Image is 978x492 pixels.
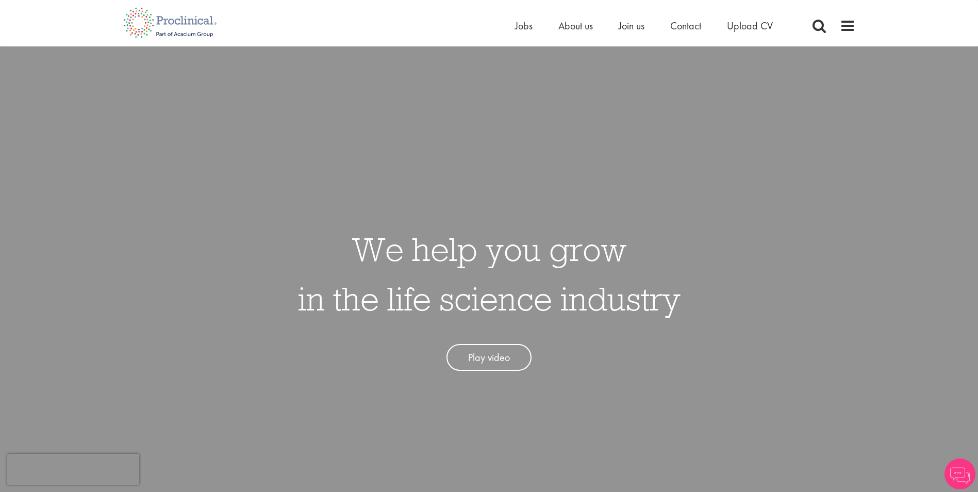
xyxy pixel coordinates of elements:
a: Join us [619,19,644,32]
img: Chatbot [944,458,975,489]
a: Contact [670,19,701,32]
h1: We help you grow in the life science industry [298,224,681,323]
a: Play video [446,344,532,371]
a: Jobs [515,19,533,32]
a: Upload CV [727,19,773,32]
a: About us [558,19,593,32]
